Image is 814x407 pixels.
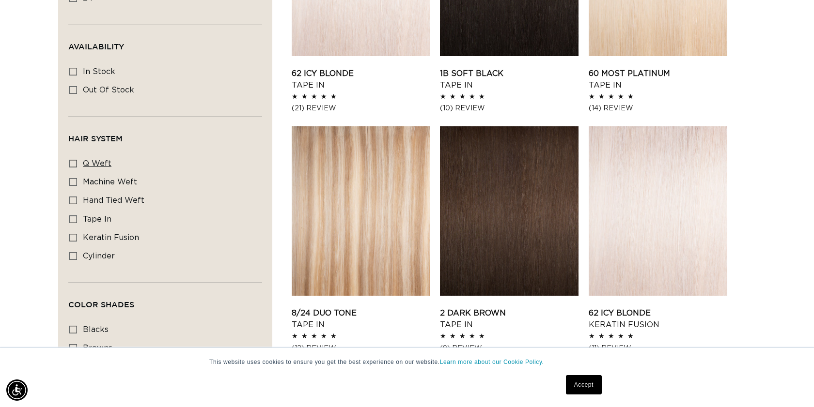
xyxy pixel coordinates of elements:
[292,68,430,91] a: 62 Icy Blonde Tape In
[83,68,115,75] span: In stock
[83,252,115,260] span: cylinder
[68,300,134,309] span: Color Shades
[83,86,134,94] span: Out of stock
[83,178,137,186] span: machine weft
[6,379,28,401] div: Accessibility Menu
[68,134,123,143] span: Hair System
[292,307,430,331] a: 8/24 Duo Tone Tape In
[83,160,111,167] span: q weft
[68,117,262,152] summary: Hair System (0 selected)
[566,375,602,394] a: Accept
[83,215,111,223] span: tape in
[83,326,109,333] span: blacks
[83,344,112,352] span: browns
[440,68,579,91] a: 1B Soft Black Tape In
[68,25,262,60] summary: Availability (0 selected)
[68,283,262,318] summary: Color Shades (0 selected)
[83,234,139,241] span: keratin fusion
[589,68,727,91] a: 60 Most Platinum Tape In
[440,307,579,331] a: 2 Dark Brown Tape In
[209,358,605,366] p: This website uses cookies to ensure you get the best experience on our website.
[589,307,727,331] a: 62 Icy Blonde Keratin Fusion
[766,361,814,407] iframe: Chat Widget
[440,359,544,365] a: Learn more about our Cookie Policy.
[83,196,144,204] span: hand tied weft
[68,42,124,51] span: Availability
